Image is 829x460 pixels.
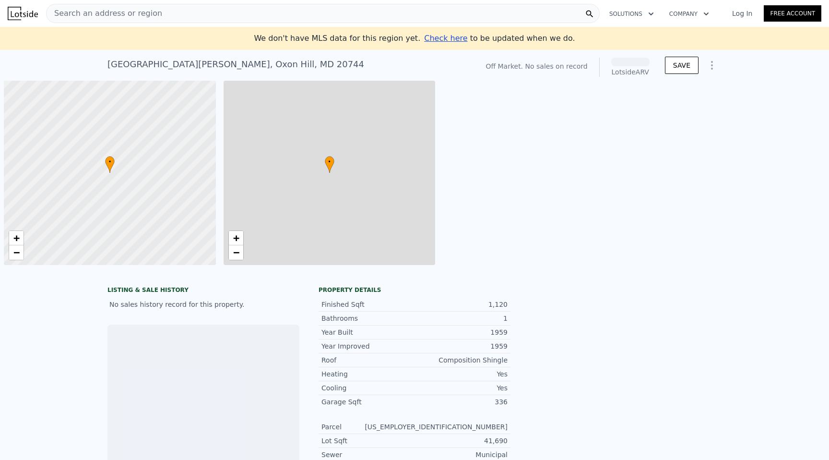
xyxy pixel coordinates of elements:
[414,436,508,446] div: 41,690
[105,157,115,166] span: •
[105,156,115,173] div: •
[233,232,239,244] span: +
[107,58,364,71] div: [GEOGRAPHIC_DATA][PERSON_NAME] , Oxon Hill , MD 20744
[702,56,722,75] button: Show Options
[321,355,414,365] div: Roof
[321,397,414,407] div: Garage Sqft
[233,246,239,258] span: −
[321,327,414,337] div: Year Built
[665,57,699,74] button: SAVE
[321,383,414,393] div: Cooling
[321,369,414,379] div: Heating
[414,369,508,379] div: Yes
[321,436,414,446] div: Lot Sqft
[47,8,162,19] span: Search an address or region
[486,61,587,71] div: Off Market. No sales on record
[764,5,821,22] a: Free Account
[414,450,508,460] div: Municipal
[321,341,414,351] div: Year Improved
[325,156,334,173] div: •
[321,314,414,323] div: Bathrooms
[602,5,662,23] button: Solutions
[13,232,20,244] span: +
[721,9,764,18] a: Log In
[414,300,508,309] div: 1,120
[611,67,650,77] div: Lotside ARV
[414,397,508,407] div: 336
[13,246,20,258] span: −
[9,231,24,245] a: Zoom in
[319,286,510,294] div: Property details
[414,355,508,365] div: Composition Shingle
[254,33,575,44] div: We don't have MLS data for this region yet.
[107,296,299,313] div: No sales history record for this property.
[325,157,334,166] span: •
[229,231,243,245] a: Zoom in
[424,33,575,44] div: to be updated when we do.
[365,422,508,432] div: [US_EMPLOYER_IDENTIFICATION_NUMBER]
[414,383,508,393] div: Yes
[414,341,508,351] div: 1959
[229,245,243,260] a: Zoom out
[321,422,365,432] div: Parcel
[414,327,508,337] div: 1959
[321,300,414,309] div: Finished Sqft
[107,286,299,296] div: LISTING & SALE HISTORY
[8,7,38,20] img: Lotside
[321,450,414,460] div: Sewer
[424,34,467,43] span: Check here
[9,245,24,260] a: Zoom out
[662,5,717,23] button: Company
[414,314,508,323] div: 1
